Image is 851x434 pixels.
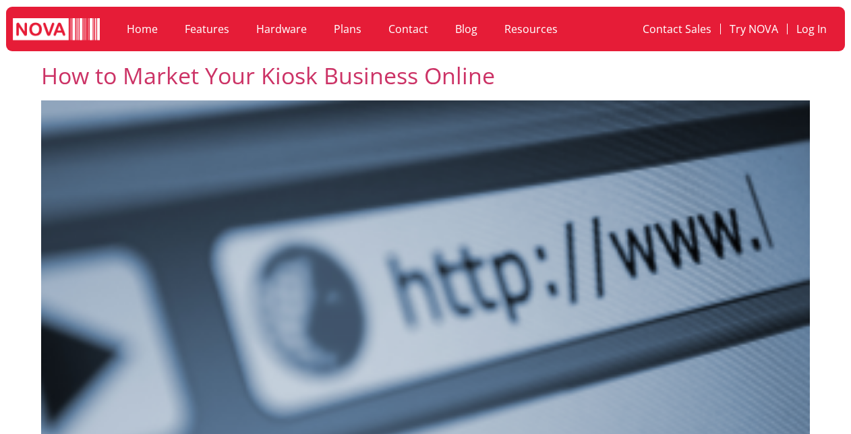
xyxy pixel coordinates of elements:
a: Resources [491,13,571,44]
a: Try NOVA [721,13,787,44]
a: Blog [442,13,491,44]
a: Features [171,13,243,44]
a: Contact Sales [634,13,720,44]
a: Plans [320,13,375,44]
nav: Menu [113,13,583,44]
a: Hardware [243,13,320,44]
a: Home [113,13,171,44]
nav: Menu [597,13,835,44]
a: How to Market Your Kiosk Business Online [41,60,495,91]
img: logo white [13,18,100,42]
a: Contact [375,13,442,44]
a: Log In [788,13,835,44]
